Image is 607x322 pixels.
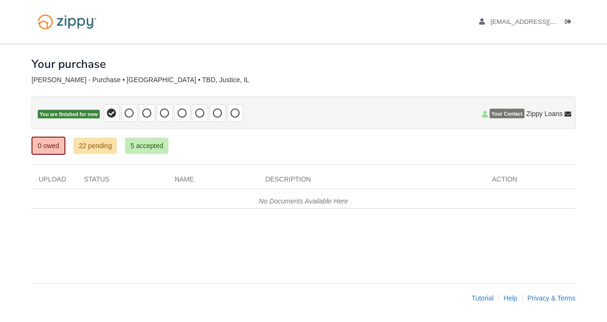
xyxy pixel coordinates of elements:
[167,174,258,189] div: Name
[503,294,517,302] a: Help
[77,174,167,189] div: Status
[490,109,524,118] span: Your Contact
[31,174,77,189] div: Upload
[485,174,576,189] div: Action
[31,10,103,34] img: Logo
[31,58,106,70] h1: Your purchase
[125,138,168,154] a: 5 accepted
[258,174,485,189] div: Description
[479,18,600,28] a: edit profile
[491,18,600,25] span: jelmardiaz13@gmail.com
[73,138,117,154] a: 22 pending
[259,197,348,205] em: No Documents Available Here
[31,137,65,155] a: 0 owed
[526,109,563,118] span: Zippy Loans
[471,294,493,302] a: Tutorial
[565,18,576,28] a: Log out
[31,76,576,84] div: [PERSON_NAME] - Purchase • [GEOGRAPHIC_DATA] • TBD, Justice, IL
[38,110,100,119] span: You are finished for now
[527,294,576,302] a: Privacy & Terms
